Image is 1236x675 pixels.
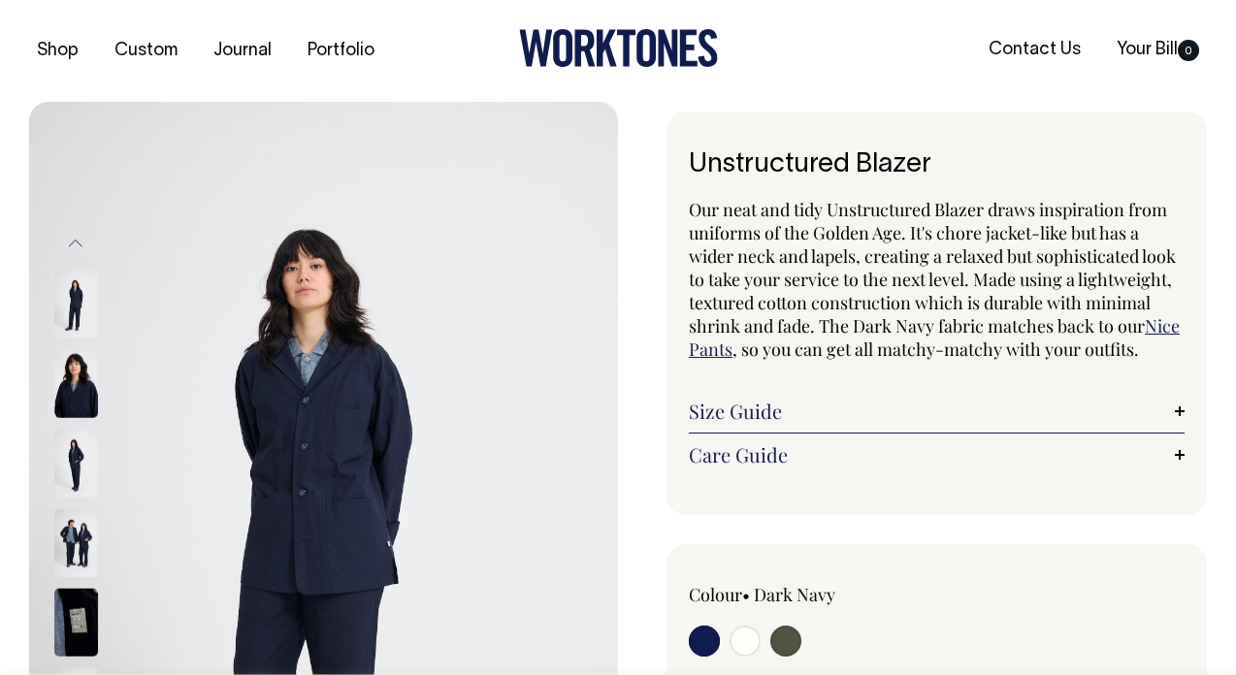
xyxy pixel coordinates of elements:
img: dark-navy [54,350,98,418]
label: Dark Navy [754,583,835,606]
button: Previous [61,221,90,265]
img: dark-navy [54,430,98,498]
img: dark-navy [54,509,98,577]
h1: Unstructured Blazer [689,150,1185,180]
a: Size Guide [689,400,1185,423]
img: dark-navy [54,589,98,657]
span: • [742,583,750,606]
a: Portfolio [300,35,382,67]
a: Journal [206,35,279,67]
span: , so you can get all matchy-matchy with your outfits. [732,337,1139,361]
span: Our neat and tidy Unstructured Blazer draws inspiration from uniforms of the Golden Age. It's cho... [689,198,1176,337]
a: Care Guide [689,443,1185,466]
a: Custom [107,35,185,67]
img: dark-navy [54,271,98,338]
a: Nice Pants [689,314,1180,361]
a: Contact Us [981,34,1089,66]
div: Colour [689,583,887,606]
span: 0 [1178,40,1199,61]
a: Your Bill0 [1109,34,1207,66]
a: Shop [29,35,86,67]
